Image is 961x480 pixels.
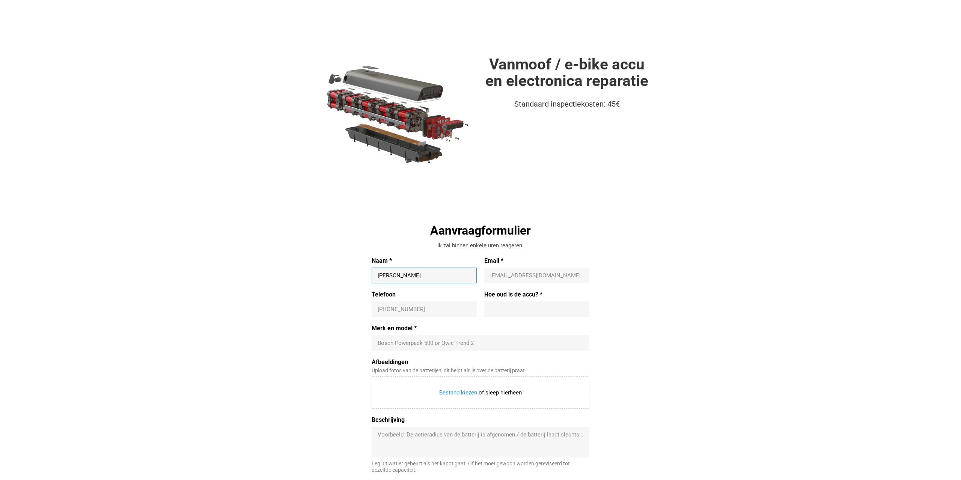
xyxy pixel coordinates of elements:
label: Telefoon [372,291,477,298]
label: Afbeeldingen [372,358,589,366]
input: Naam * [378,272,471,279]
img: battery.webp [308,56,480,171]
div: Leg uit wat er gebeurt als het kapot gaat. Of het moet gewoon worden gereviseerd tot dezelfde cap... [372,460,589,473]
span: Standaard inspectiekosten: 45€ [514,99,620,108]
label: Beschrijving [372,416,589,424]
label: Hoe oud is de accu? * [484,291,589,298]
input: Email * [490,272,583,279]
h1: Vanmoof / e-bike accu en electronica reparatie [480,56,653,89]
label: Email * [484,257,589,265]
label: Naam * [372,257,477,265]
div: Upload foto's van de batterijen, dit helpt als je over de batterij praat [372,367,589,374]
label: Merk en model * [372,325,589,332]
input: +31 647493275 [378,305,471,313]
input: Merk en model * [378,339,583,347]
div: Aanvraagformulier [372,223,589,238]
div: Ik zal binnen enkele uren reageren. [372,242,589,250]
